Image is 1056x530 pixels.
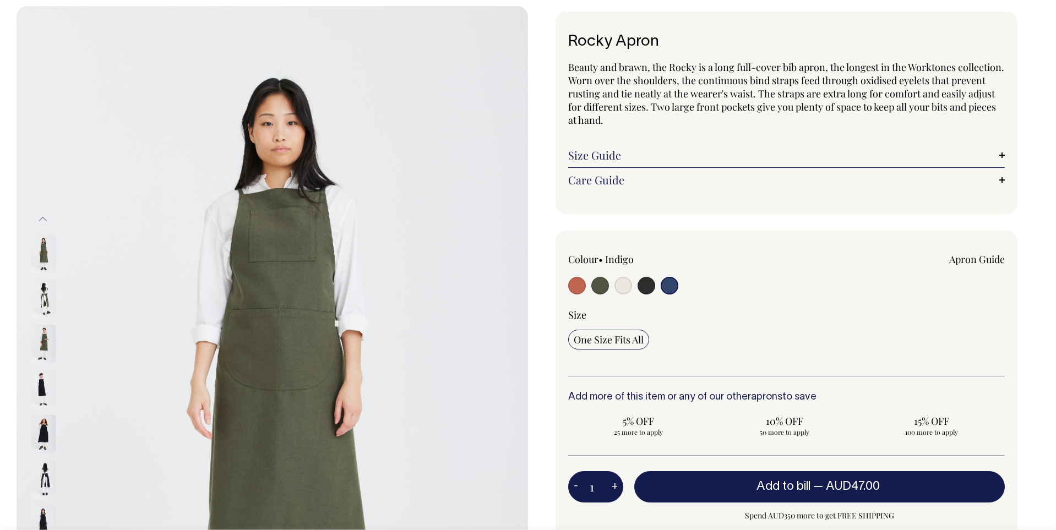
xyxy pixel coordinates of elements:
span: 10% OFF [720,414,849,428]
span: • [598,253,603,266]
img: charcoal [31,460,56,499]
span: AUD47.00 [826,481,880,492]
span: Spend AUD350 more to get FREE SHIPPING [634,509,1005,522]
img: olive [31,234,56,273]
input: 5% OFF 25 more to apply [568,411,708,440]
img: charcoal [31,370,56,408]
span: Add to bill [756,481,810,492]
input: 10% OFF 50 more to apply [715,411,854,440]
span: One Size Fits All [574,333,644,346]
input: 15% OFF 100 more to apply [862,411,1001,440]
span: Beauty and brawn, the Rocky is a long full-cover bib apron, the longest in the Worktones collecti... [568,61,1004,127]
a: Care Guide [568,173,1005,187]
input: One Size Fits All [568,330,649,349]
button: Add to bill —AUD47.00 [634,471,1005,502]
img: olive [31,280,56,318]
span: — [813,481,883,492]
span: 15% OFF [867,414,996,428]
div: Colour [568,253,743,266]
label: Indigo [605,253,634,266]
span: 5% OFF [574,414,703,428]
button: + [606,476,623,498]
a: aprons [751,392,782,402]
h1: Rocky Apron [568,34,1005,51]
img: olive [31,325,56,363]
button: - [568,476,584,498]
span: 25 more to apply [574,428,703,436]
a: Size Guide [568,149,1005,162]
button: Previous [35,206,51,231]
h6: Add more of this item or any of our other to save [568,392,1005,403]
a: Apron Guide [949,253,1005,266]
span: 100 more to apply [867,428,996,436]
span: 50 more to apply [720,428,849,436]
div: Size [568,308,1005,321]
img: charcoal [31,415,56,453]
